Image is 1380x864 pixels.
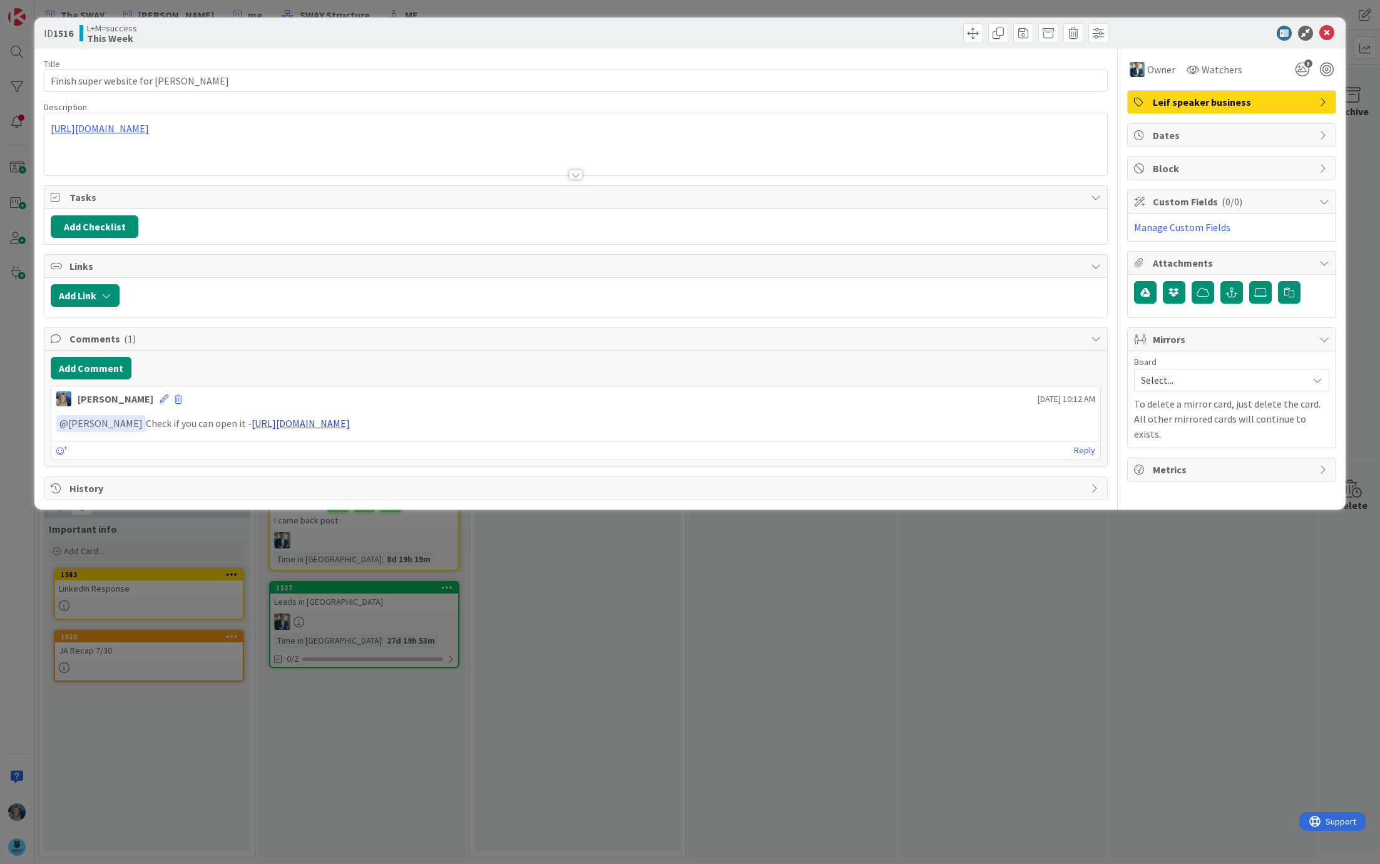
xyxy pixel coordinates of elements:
span: Select... [1141,371,1301,389]
b: 1516 [53,27,73,39]
button: Add Checklist [51,215,138,238]
span: ( 0/0 ) [1222,195,1242,208]
b: This Week [87,33,137,43]
span: @ [59,417,68,429]
span: L+M=success [87,23,137,33]
a: Manage Custom Fields [1134,221,1230,234]
img: LB [1130,62,1145,77]
label: Title [44,58,60,69]
span: Mirrors [1153,332,1313,347]
a: [URL][DOMAIN_NAME] [51,122,149,135]
a: Reply [1074,443,1095,458]
img: MA [56,391,71,406]
button: Add Comment [51,357,131,379]
span: Block [1153,161,1313,176]
span: 3 [1304,59,1312,68]
span: ID [44,26,73,41]
span: Watchers [1202,62,1242,77]
p: Check if you can open it - [56,415,1095,432]
span: History [69,481,1085,496]
span: Owner [1147,62,1175,77]
span: Custom Fields [1153,194,1313,209]
input: type card name here... [44,69,1108,92]
span: Tasks [69,190,1085,205]
span: Description [44,101,87,113]
span: Dates [1153,128,1313,143]
span: Board [1134,357,1157,366]
span: Support [26,2,57,17]
span: [PERSON_NAME] [59,417,143,429]
span: ( 1 ) [124,332,136,345]
div: [PERSON_NAME] [78,391,153,406]
span: Metrics [1153,462,1313,477]
span: Attachments [1153,255,1313,270]
span: Leif speaker business [1153,95,1313,110]
span: Comments [69,331,1085,346]
p: To delete a mirror card, just delete the card. All other mirrored cards will continue to exists. [1134,396,1329,441]
button: Add Link [51,284,120,307]
span: Links [69,259,1085,274]
a: [URL][DOMAIN_NAME] [252,417,350,429]
span: [DATE] 10:12 AM [1038,393,1095,406]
